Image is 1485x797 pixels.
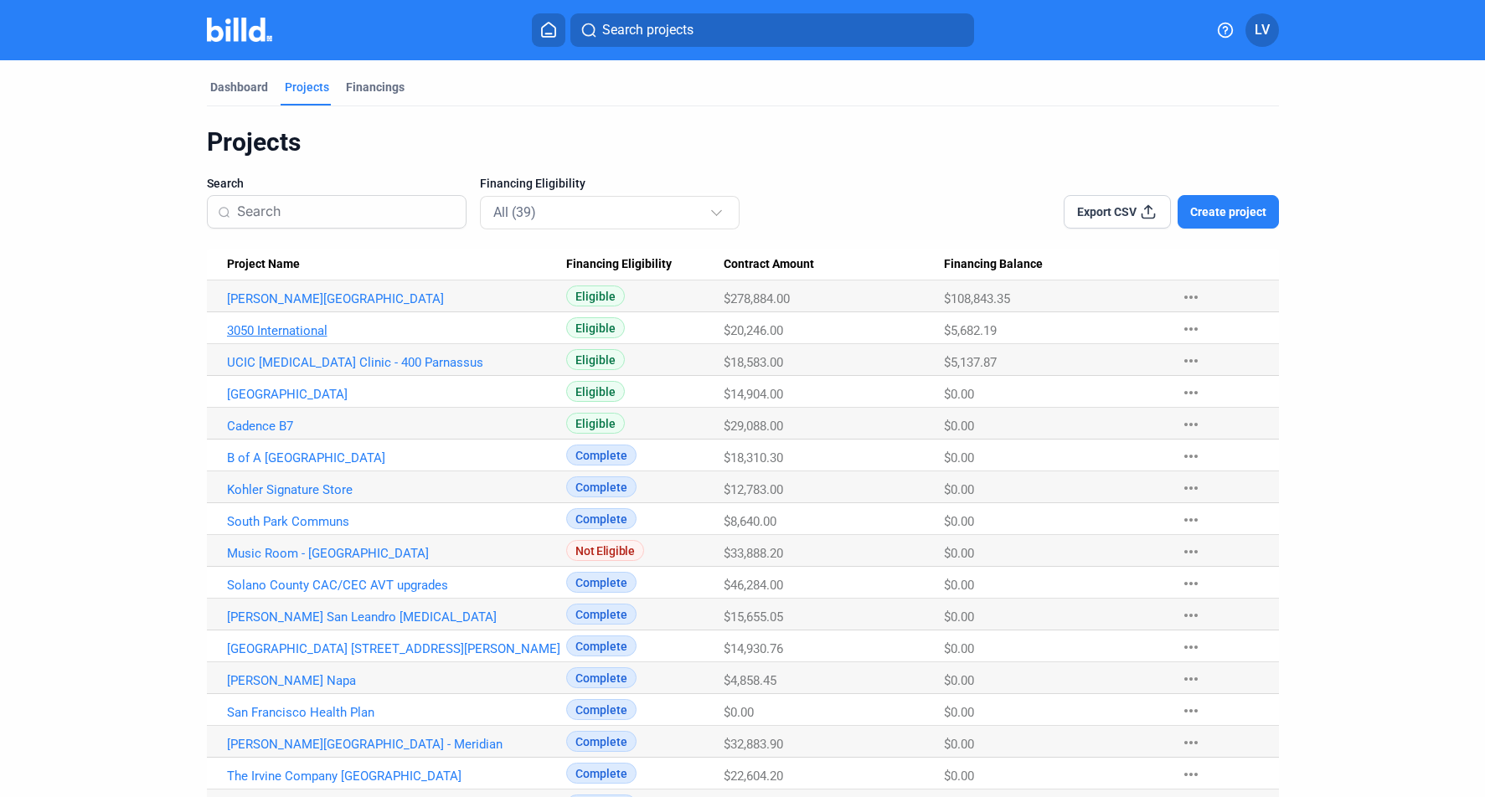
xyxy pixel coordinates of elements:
[570,13,974,47] button: Search projects
[227,419,567,434] a: Cadence B7
[724,641,783,656] span: $14,930.76
[227,257,567,272] div: Project Name
[207,126,1279,158] div: Projects
[724,257,944,272] div: Contract Amount
[944,737,974,752] span: $0.00
[227,387,567,402] a: [GEOGRAPHIC_DATA]
[1181,478,1201,498] mat-icon: more_horiz
[944,257,1043,272] span: Financing Balance
[944,291,1010,306] span: $108,843.35
[227,737,567,752] a: [PERSON_NAME][GEOGRAPHIC_DATA] - Meridian
[1181,542,1201,562] mat-icon: more_horiz
[566,285,625,306] span: Eligible
[566,699,637,720] span: Complete
[566,540,643,561] span: Not Eligible
[944,641,974,656] span: $0.00
[944,355,997,370] span: $5,137.87
[237,194,456,229] input: Search
[944,323,997,338] span: $5,682.19
[227,705,567,720] a: San Francisco Health Plan
[566,257,672,272] span: Financing Eligibility
[1181,383,1201,403] mat-icon: more_horiz
[566,635,637,656] span: Complete
[227,769,567,784] a: The Irvine Company [GEOGRAPHIC_DATA]
[944,450,974,465] span: $0.00
[1178,195,1279,229] button: Create project
[724,514,776,529] span: $8,640.00
[724,257,814,272] span: Contract Amount
[724,705,754,720] span: $0.00
[724,769,783,784] span: $22,604.20
[566,257,724,272] div: Financing Eligibility
[944,482,974,497] span: $0.00
[1181,669,1201,689] mat-icon: more_horiz
[1064,195,1171,229] button: Export CSV
[227,291,567,306] a: [PERSON_NAME][GEOGRAPHIC_DATA]
[566,731,637,752] span: Complete
[1181,351,1201,371] mat-icon: more_horiz
[566,604,637,625] span: Complete
[227,546,567,561] a: Music Room - [GEOGRAPHIC_DATA]
[1181,319,1201,339] mat-icon: more_horiz
[227,514,567,529] a: South Park Communs
[944,546,974,561] span: $0.00
[944,578,974,593] span: $0.00
[227,578,567,593] a: Solano County CAC/CEC AVT upgrades
[944,705,974,720] span: $0.00
[944,419,974,434] span: $0.00
[724,482,783,497] span: $12,783.00
[566,763,637,784] span: Complete
[566,476,637,497] span: Complete
[944,514,974,529] span: $0.00
[724,578,783,593] span: $46,284.00
[493,204,536,220] mat-select-trigger: All (39)
[227,450,567,465] a: B of A [GEOGRAPHIC_DATA]
[285,79,329,95] div: Projects
[724,546,783,561] span: $33,888.20
[1255,20,1270,40] span: LV
[944,769,974,784] span: $0.00
[724,387,783,402] span: $14,904.00
[346,79,405,95] div: Financings
[1245,13,1279,47] button: LV
[944,387,974,402] span: $0.00
[1181,287,1201,307] mat-icon: more_horiz
[566,667,637,688] span: Complete
[1077,203,1137,220] span: Export CSV
[566,349,625,370] span: Eligible
[1181,764,1201,784] mat-icon: more_horiz
[724,737,783,752] span: $32,883.90
[1181,573,1201,594] mat-icon: more_horiz
[1181,510,1201,530] mat-icon: more_horiz
[724,419,783,434] span: $29,088.00
[1190,203,1266,220] span: Create project
[724,673,776,688] span: $4,858.45
[566,508,637,529] span: Complete
[207,18,273,42] img: Billd Company Logo
[227,673,567,688] a: [PERSON_NAME] Napa
[1181,733,1201,753] mat-icon: more_horiz
[1181,701,1201,721] mat-icon: more_horiz
[566,381,625,402] span: Eligible
[480,175,585,192] span: Financing Eligibility
[944,609,974,625] span: $0.00
[227,355,567,370] a: UCIC [MEDICAL_DATA] Clinic - 400 Parnassus
[602,20,694,40] span: Search projects
[724,291,790,306] span: $278,884.00
[724,450,783,465] span: $18,310.30
[227,323,567,338] a: 3050 International
[1181,605,1201,625] mat-icon: more_horiz
[210,79,268,95] div: Dashboard
[227,257,300,272] span: Project Name
[227,482,567,497] a: Kohler Signature Store
[207,175,244,192] span: Search
[724,609,783,625] span: $15,655.05
[724,355,783,370] span: $18,583.00
[566,572,637,593] span: Complete
[566,445,637,465] span: Complete
[1181,414,1201,434] mat-icon: more_horiz
[227,641,567,656] a: [GEOGRAPHIC_DATA] [STREET_ADDRESS][PERSON_NAME]
[1181,637,1201,657] mat-icon: more_horiz
[1181,446,1201,466] mat-icon: more_horiz
[724,323,783,338] span: $20,246.00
